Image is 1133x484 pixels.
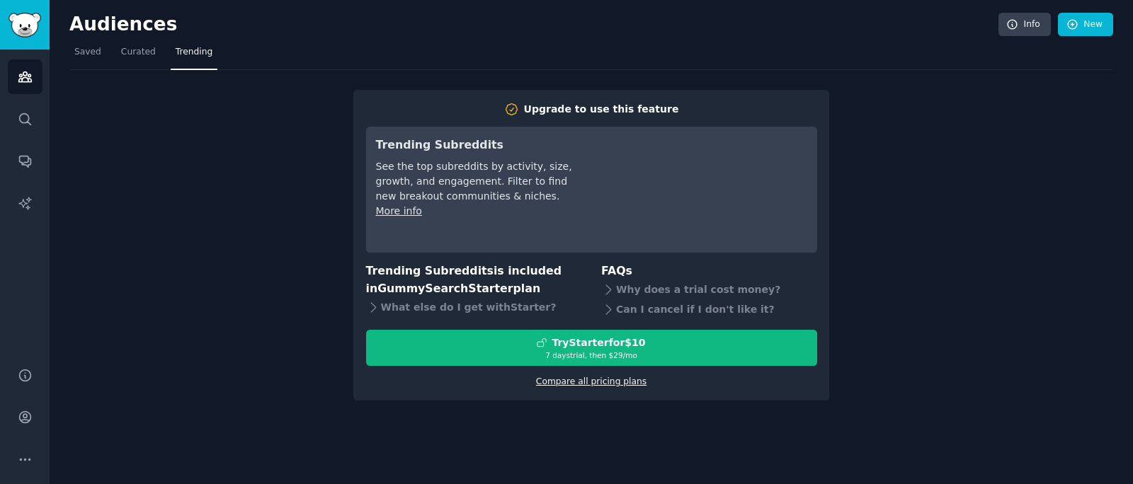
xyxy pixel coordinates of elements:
[8,13,41,38] img: GummySearch logo
[524,102,679,117] div: Upgrade to use this feature
[601,280,817,300] div: Why does a trial cost money?
[536,376,647,386] a: Compare all pricing plans
[376,159,575,204] div: See the top subreddits by activity, size, growth, and engagement. Filter to find new breakout com...
[998,13,1051,37] a: Info
[116,41,161,70] a: Curated
[69,13,998,36] h2: Audiences
[376,137,575,154] h3: Trending Subreddits
[366,263,582,297] h3: Trending Subreddits is included in plan
[595,137,807,243] iframe: YouTube video player
[121,46,156,59] span: Curated
[74,46,101,59] span: Saved
[171,41,217,70] a: Trending
[377,282,513,295] span: GummySearch Starter
[176,46,212,59] span: Trending
[367,350,816,360] div: 7 days trial, then $ 29 /mo
[601,300,817,320] div: Can I cancel if I don't like it?
[366,297,582,317] div: What else do I get with Starter ?
[376,205,422,217] a: More info
[552,335,645,350] div: Try Starter for $10
[601,263,817,280] h3: FAQs
[366,330,817,366] button: TryStarterfor$107 daystrial, then $29/mo
[69,41,106,70] a: Saved
[1058,13,1113,37] a: New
